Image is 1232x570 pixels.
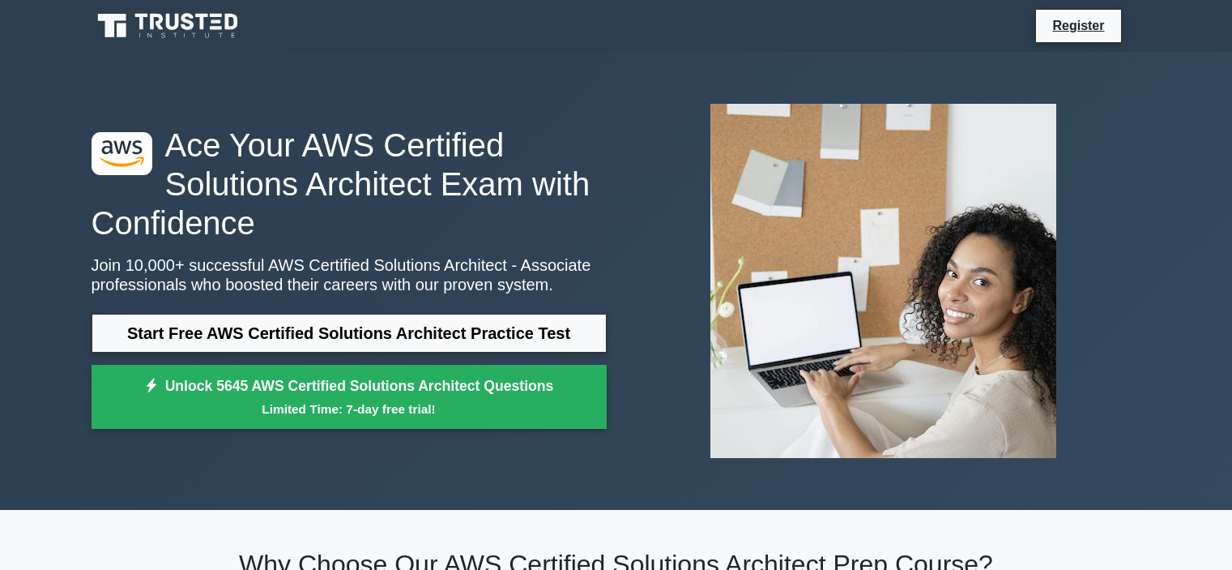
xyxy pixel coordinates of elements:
[112,400,586,418] small: Limited Time: 7-day free trial!
[1042,15,1114,36] a: Register
[92,314,607,353] a: Start Free AWS Certified Solutions Architect Practice Test
[92,365,607,430] a: Unlock 5645 AWS Certified Solutions Architect QuestionsLimited Time: 7-day free trial!
[92,255,607,294] p: Join 10,000+ successful AWS Certified Solutions Architect - Associate professionals who boosted t...
[92,126,607,242] h1: Ace Your AWS Certified Solutions Architect Exam with Confidence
